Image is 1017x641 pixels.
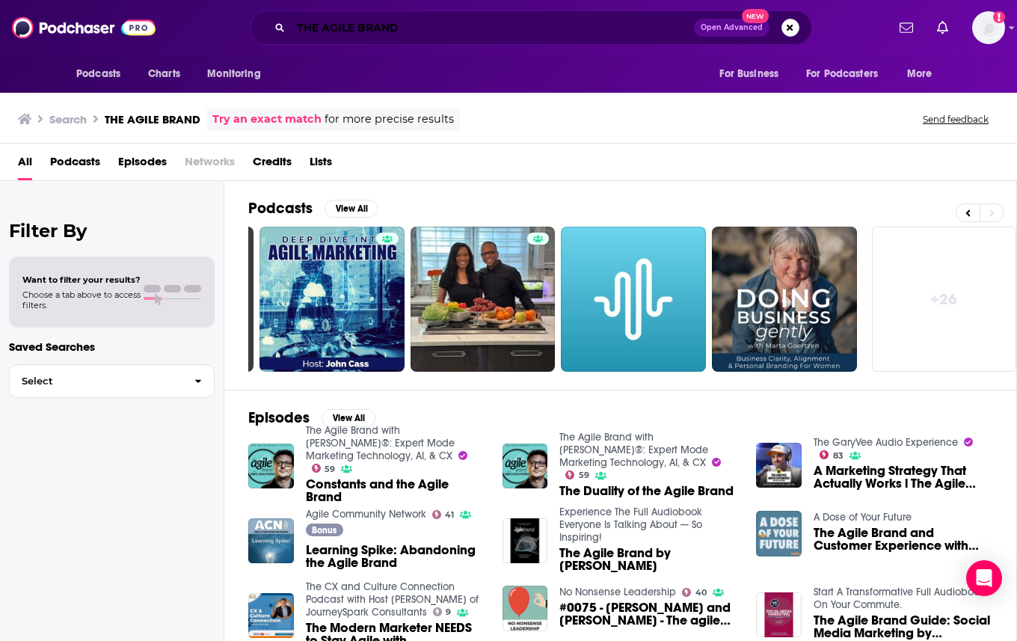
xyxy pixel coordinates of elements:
a: Charts [138,60,189,88]
a: Lists [310,150,332,180]
button: Open AdvancedNew [694,19,769,37]
h2: Filter By [9,220,215,242]
span: Monitoring [207,64,260,85]
img: The Duality of the Agile Brand [503,444,548,489]
button: open menu [197,60,280,88]
span: For Business [719,64,778,85]
a: 9 [433,607,452,616]
img: The Agile Brand Guide: Social Media Marketing by Greg Kihlstrom [756,592,802,638]
a: No Nonsense Leadership [559,586,676,598]
img: User Profile [972,11,1005,44]
span: The Agile Brand Guide: Social Media Marketing by [PERSON_NAME] [814,614,992,640]
button: open menu [897,60,951,88]
span: 59 [579,472,589,479]
span: 9 [446,609,451,616]
a: 59 [565,470,589,479]
a: The Agile Brand with Greg Kihlström®: Expert Mode Marketing Technology, AI, & CX [306,424,455,462]
button: View All [325,200,378,218]
span: Open Advanced [701,24,763,31]
a: Try an exact match [212,111,322,128]
a: +26 [872,227,1017,372]
span: Bonus [312,526,337,535]
h3: Search [49,112,87,126]
a: Constants and the Agile Brand [306,478,485,503]
a: The Agile Brand and Customer Experience with Greg Kihlström [814,527,992,552]
a: Show notifications dropdown [931,15,954,40]
button: Select [9,364,215,398]
span: 59 [325,466,335,473]
a: The CX and Culture Connection Podcast with Host Matt Egol of JourneySpark Consultants [306,580,479,619]
span: Want to filter your results? [22,275,141,285]
a: Episodes [118,150,167,180]
a: EpisodesView All [248,408,375,427]
a: #0075 - Brett Maytom and Michael Kusters - The agile brand has been destroyed by con men and clowns [559,601,738,627]
span: Credits [253,150,292,180]
img: #0075 - Brett Maytom and Michael Kusters - The agile brand has been destroyed by con men and clowns [503,586,548,631]
button: open menu [66,60,140,88]
span: More [907,64,932,85]
img: The Agile Brand and Customer Experience with Greg Kihlström [756,511,802,556]
a: The Agile Brand Guide: Social Media Marketing by Greg Kihlstrom [814,614,992,640]
a: 40 [682,588,707,597]
a: The Agile Brand with Greg Kihlström®: Expert Mode Marketing Technology, AI, & CX [559,431,708,469]
img: A Marketing Strategy That Actually Works l The Agile Brand [756,443,802,488]
button: Show profile menu [972,11,1005,44]
a: A Marketing Strategy That Actually Works l The Agile Brand [814,464,992,490]
a: 41 [432,510,455,519]
span: Choose a tab above to access filters. [22,289,141,310]
span: New [742,9,769,23]
button: open menu [796,60,900,88]
div: Open Intercom Messenger [966,560,1002,596]
h2: Podcasts [248,199,313,218]
a: The Duality of the Agile Brand [559,485,734,497]
span: Logged in as AirwaveMedia [972,11,1005,44]
h3: THE AGILE BRAND [105,112,200,126]
a: Show notifications dropdown [894,15,919,40]
input: Search podcasts, credits, & more... [291,16,694,40]
span: The Agile Brand and Customer Experience with [PERSON_NAME] [814,527,992,552]
span: 41 [445,512,454,518]
button: open menu [709,60,797,88]
a: All [18,150,32,180]
svg: Add a profile image [993,11,1005,23]
img: The Modern Marketer NEEDS to Stay Agile with Greg Kihlström of The Agile Brand [248,593,294,639]
button: View All [322,409,375,427]
span: For Podcasters [806,64,878,85]
a: A Dose of Your Future [814,511,912,524]
img: Constants and the Agile Brand [248,444,294,489]
span: Networks [185,150,235,180]
img: The Agile Brand by Greg Kihlström [503,518,548,564]
img: Learning Spike: Abandoning the Agile Brand [248,518,294,564]
span: The Agile Brand by [PERSON_NAME] [559,547,738,572]
a: Podcasts [50,150,100,180]
span: Podcasts [76,64,120,85]
a: Learning Spike: Abandoning the Agile Brand [306,544,485,569]
div: Search podcasts, credits, & more... [250,10,812,45]
img: Podchaser - Follow, Share and Rate Podcasts [12,13,156,42]
a: Agile Community Network [306,508,426,521]
a: 83 [820,450,844,459]
span: for more precise results [325,111,454,128]
button: Send feedback [918,113,993,126]
span: Select [10,376,182,386]
span: 40 [695,589,707,596]
span: 83 [833,453,844,459]
a: Experience The Full Audiobook Everyone Is Talking About — So Inspiring! [559,506,702,544]
a: PodcastsView All [248,199,378,218]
